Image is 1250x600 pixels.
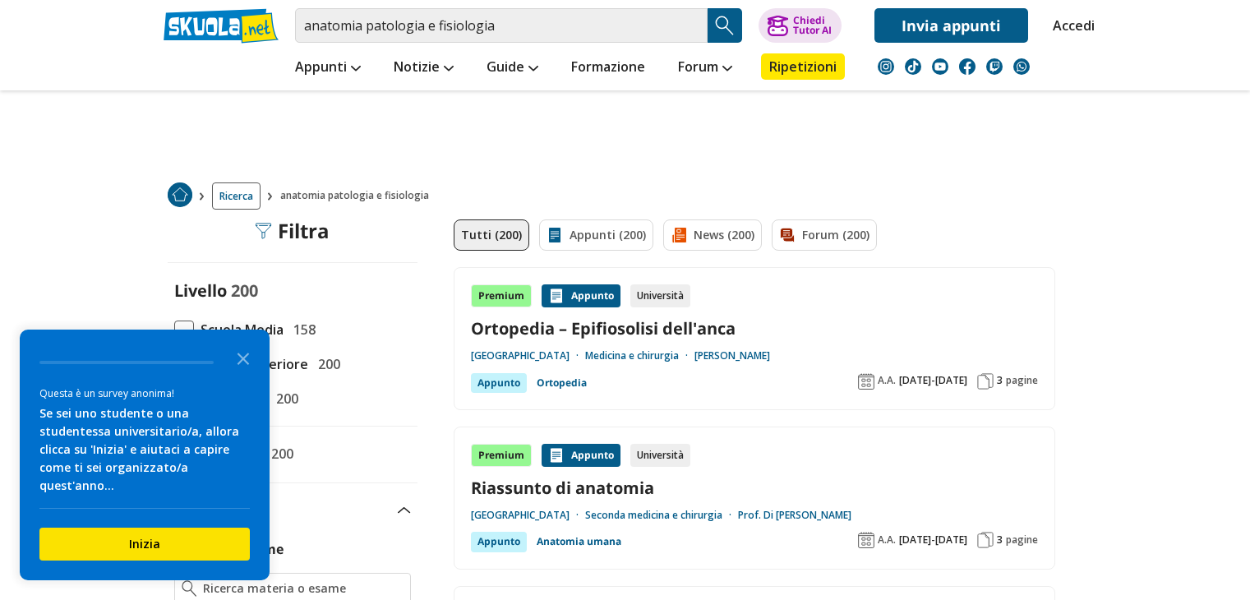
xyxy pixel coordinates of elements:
span: 200 [231,279,258,302]
img: Home [168,182,192,207]
span: 3 [997,374,1003,387]
div: Premium [471,284,532,307]
div: Questa è un survey anonima! [39,385,250,401]
a: Appunti [291,53,365,83]
img: Pagine [977,373,994,390]
span: 200 [311,353,340,375]
img: News filtro contenuto [671,227,687,243]
span: 200 [270,388,298,409]
span: Scuola Media [194,319,284,340]
img: Anno accademico [858,373,874,390]
a: Ortopedia – Epifiosolisi dell'anca [471,317,1038,339]
img: twitch [986,58,1003,75]
div: Chiedi Tutor AI [793,16,832,35]
img: Ricerca materia o esame [182,580,197,597]
button: Close the survey [227,341,260,374]
span: 3 [997,533,1003,547]
a: Anatomia umana [537,532,621,552]
img: Appunti filtro contenuto [547,227,563,243]
button: ChiediTutor AI [759,8,842,43]
div: Appunto [471,532,527,552]
a: Tutti (200) [454,219,529,251]
img: Appunti contenuto [548,447,565,464]
a: Invia appunti [874,8,1028,43]
a: Medicina e chirurgia [585,349,694,362]
img: instagram [878,58,894,75]
label: Livello [174,279,227,302]
a: Prof. Di [PERSON_NAME] [738,509,851,522]
a: Home [168,182,192,210]
div: Appunto [542,444,620,467]
a: Ortopedia [537,373,587,393]
div: Filtra [255,219,330,242]
a: News (200) [663,219,762,251]
button: Inizia [39,528,250,561]
img: tiktok [905,58,921,75]
span: [DATE]-[DATE] [899,533,967,547]
img: Apri e chiudi sezione [398,507,411,514]
a: [PERSON_NAME] [694,349,770,362]
span: [DATE]-[DATE] [899,374,967,387]
img: Pagine [977,532,994,548]
a: Accedi [1053,8,1087,43]
div: Premium [471,444,532,467]
img: Filtra filtri mobile [255,223,271,239]
div: Università [630,444,690,467]
img: Forum filtro contenuto [779,227,796,243]
button: Search Button [708,8,742,43]
div: Survey [20,330,270,580]
img: Cerca appunti, riassunti o versioni [713,13,737,38]
a: [GEOGRAPHIC_DATA] [471,509,585,522]
span: pagine [1006,533,1038,547]
img: youtube [932,58,948,75]
img: Anno accademico [858,532,874,548]
a: Guide [482,53,542,83]
span: A.A. [878,374,896,387]
img: Appunti contenuto [548,288,565,304]
a: Formazione [567,53,649,83]
span: anatomia patologia e fisiologia [280,182,436,210]
span: 200 [265,443,293,464]
div: Se sei uno studente o una studentessa universitario/a, allora clicca su 'Inizia' e aiutaci a capi... [39,404,250,495]
span: pagine [1006,374,1038,387]
a: Appunti (200) [539,219,653,251]
img: WhatsApp [1013,58,1030,75]
span: 158 [287,319,316,340]
a: Forum [674,53,736,83]
a: Forum (200) [772,219,877,251]
a: Riassunto di anatomia [471,477,1038,499]
a: Ricerca [212,182,261,210]
a: Seconda medicina e chirurgia [585,509,738,522]
a: Ripetizioni [761,53,845,80]
div: Appunto [471,373,527,393]
div: Università [630,284,690,307]
input: Cerca appunti, riassunti o versioni [295,8,708,43]
span: A.A. [878,533,896,547]
a: [GEOGRAPHIC_DATA] [471,349,585,362]
a: Notizie [390,53,458,83]
img: facebook [959,58,976,75]
input: Ricerca materia o esame [203,580,403,597]
div: Appunto [542,284,620,307]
